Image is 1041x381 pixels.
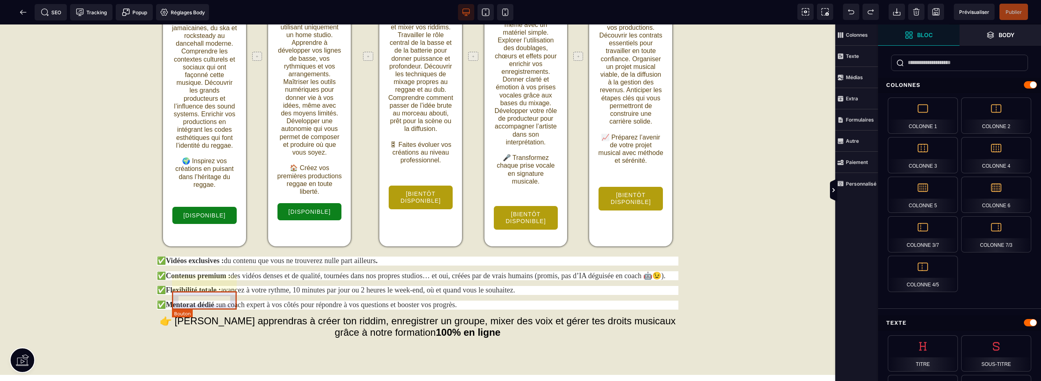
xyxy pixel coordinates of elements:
[888,256,958,292] div: Colonne 4/5
[598,162,663,186] button: [BIENTÔT DISPONIBLE]
[835,152,878,173] span: Paiement
[160,8,205,16] span: Réglages Body
[917,32,933,38] strong: Bloc
[497,4,513,20] span: Voir mobile
[960,24,1041,46] span: Ouvrir les calques
[835,24,878,46] span: Colonnes
[35,4,67,20] span: Métadata SEO
[999,4,1028,20] span: Enregistrer le contenu
[846,117,874,123] strong: Formulaires
[157,261,678,270] p: ✅ avancez à votre rythme, 10 minutes par jour ou 2 heures le week-end, où et quand vous le souhai...
[863,4,879,20] span: Rétablir
[961,137,1031,173] div: Colonne 4
[835,46,878,67] span: Texte
[878,315,1041,330] div: Texte
[888,335,958,372] div: Titre
[888,216,958,253] div: Colonne 3/7
[156,4,209,20] span: Favicon
[846,53,859,59] strong: Texte
[835,109,878,131] span: Formulaires
[15,4,31,20] span: Retour
[846,95,858,102] strong: Extra
[888,177,958,213] div: Colonne 5
[846,32,868,38] strong: Colonnes
[835,67,878,88] span: Médias
[436,302,501,313] b: 100% en ligne
[846,138,859,144] strong: Autre
[878,178,886,203] span: Afficher les vues
[166,261,221,270] b: Flexibilité totale :
[959,9,989,15] span: Prévisualiser
[928,4,944,20] span: Enregistrer
[817,4,833,20] span: Capture d'écran
[835,88,878,109] span: Extra
[888,97,958,134] div: Colonne 1
[878,78,1041,93] div: Colonnes
[157,276,678,285] p: un coach expert à vos côtés pour répondre à vos questions et booster vos progrès.
[157,228,678,318] h2: 👉 [PERSON_NAME] apprendras à créer ton riddim, enregistrer un groupe, mixer des voix et gérer tes...
[172,182,237,200] button: [DISPONIBLE]
[376,232,378,240] b: .
[157,247,678,256] p: ✅ des vidéos denses et de qualité, tournées dans nos propres studios… et oui, créées par de vrais...
[166,247,231,255] b: Contenus premium :
[888,137,958,173] div: Colonne 3
[961,97,1031,134] div: Colonne 2
[388,161,453,185] button: [BIENTÔT DISPONIBLE]
[70,4,112,20] span: Code de suivi
[166,232,224,240] b: Vidéos exclusives :
[224,232,376,240] span: du contenu que vous ne trouverez nulle part ailleurs
[961,335,1031,372] div: Sous-titre
[999,32,1015,38] strong: Body
[954,4,995,20] span: Aperçu
[843,4,859,20] span: Défaire
[493,181,559,206] button: [BIENTÔT DISPONIBLE]
[889,4,905,20] span: Importer
[41,8,61,16] span: SEO
[277,178,342,196] button: [DISPONIBLE]
[478,4,494,20] span: Voir tablette
[797,4,814,20] span: Voir les composants
[122,8,147,16] span: Popup
[166,276,218,284] b: Mentorat dédié :
[116,4,153,20] span: Créer une alerte modale
[961,177,1031,213] div: Colonne 6
[835,173,878,194] span: Personnalisé
[878,24,960,46] span: Ouvrir les blocs
[76,8,107,16] span: Tracking
[961,216,1031,253] div: Colonne 7/3
[835,131,878,152] span: Autre
[846,74,863,80] strong: Médias
[157,276,166,284] span: ✅
[458,4,474,20] span: Voir bureau
[908,4,924,20] span: Nettoyage
[846,181,876,187] strong: Personnalisé
[846,159,868,165] strong: Paiement
[157,232,678,241] p: ✅
[1006,9,1022,15] span: Publier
